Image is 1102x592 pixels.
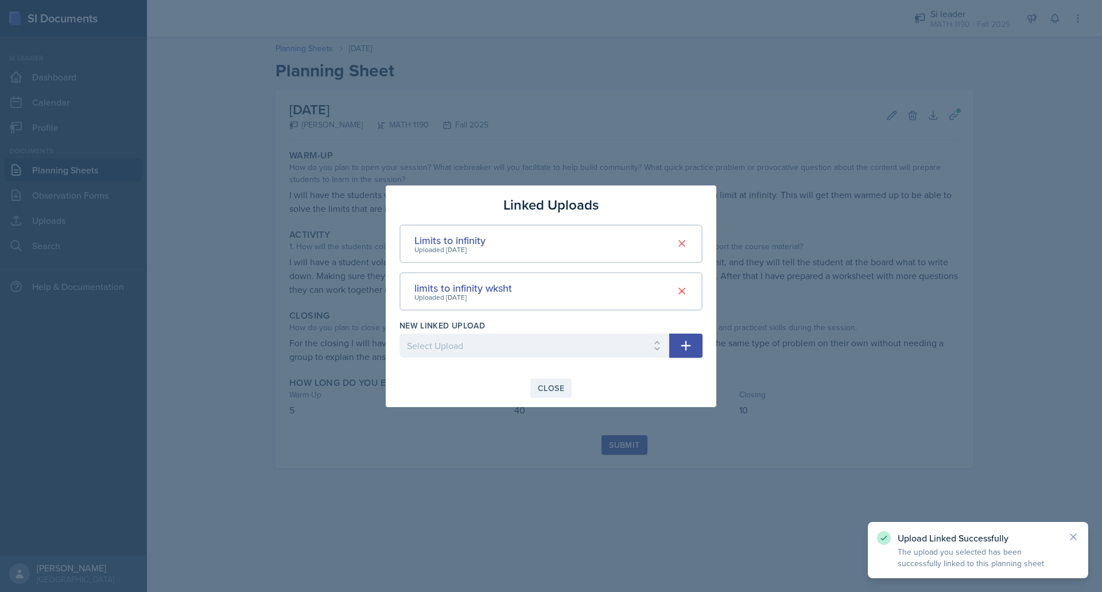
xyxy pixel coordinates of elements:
[538,384,564,393] div: Close
[414,280,512,296] div: limits to infinity wksht
[898,532,1058,544] p: Upload Linked Successfully
[530,378,572,398] button: Close
[399,320,485,331] label: New Linked Upload
[414,292,512,303] div: Uploaded [DATE]
[898,546,1058,569] p: The upload you selected has been successfully linked to this planning sheet
[503,195,599,215] h3: Linked Uploads
[414,233,486,248] div: Limits to infinity
[414,245,486,255] div: Uploaded [DATE]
